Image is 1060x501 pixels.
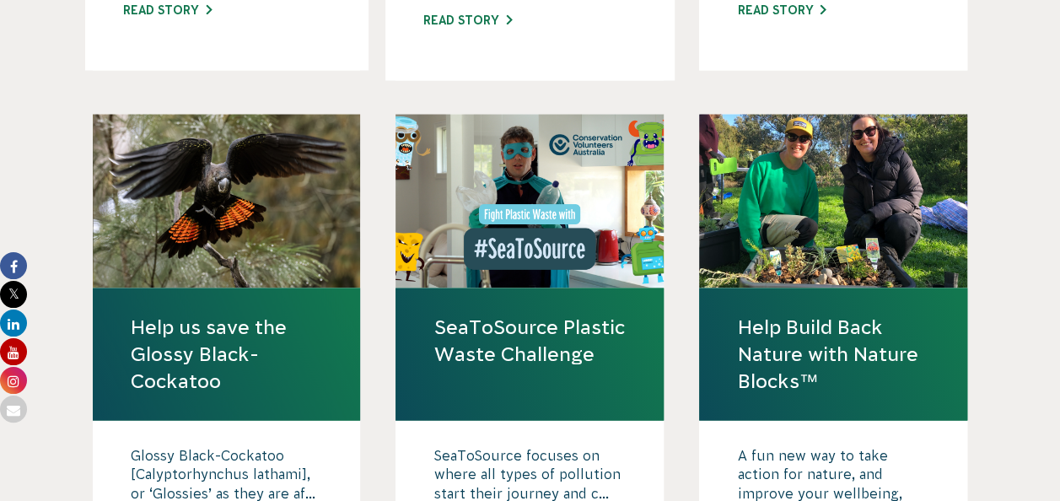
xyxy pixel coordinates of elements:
a: Read story [123,3,212,17]
a: SeaToSource Plastic Waste Challenge [433,313,626,367]
a: Read story [423,13,512,27]
a: Help us save the Glossy Black-Cockatoo [131,313,323,395]
a: Read story [737,3,826,17]
a: Help Build Back Nature with Nature Blocks™ [737,313,929,395]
